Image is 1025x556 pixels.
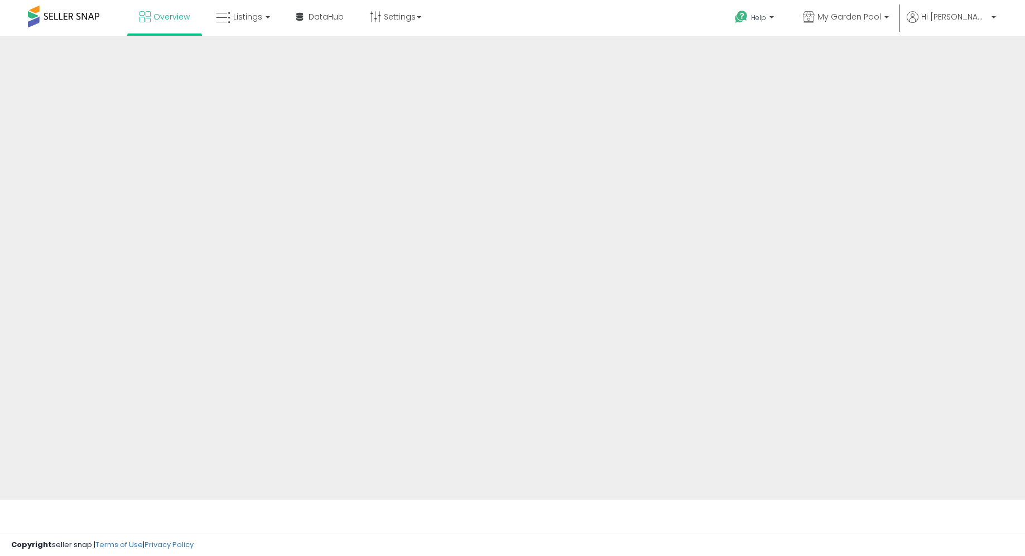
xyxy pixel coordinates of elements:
[817,11,881,22] span: My Garden Pool
[751,13,766,22] span: Help
[726,2,785,36] a: Help
[233,11,262,22] span: Listings
[921,11,988,22] span: Hi [PERSON_NAME]
[309,11,344,22] span: DataHub
[153,11,190,22] span: Overview
[907,11,996,36] a: Hi [PERSON_NAME]
[734,10,748,24] i: Get Help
